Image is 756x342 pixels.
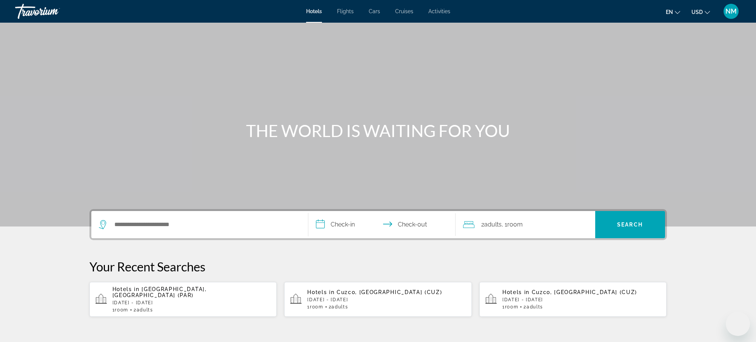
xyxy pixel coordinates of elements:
p: Your Recent Searches [89,259,667,274]
span: [GEOGRAPHIC_DATA], [GEOGRAPHIC_DATA] (PAR) [112,286,207,298]
p: [DATE] - [DATE] [112,300,271,305]
span: 2 [329,304,348,310]
a: Hotels [306,8,322,14]
span: Room [310,304,323,310]
span: , 1 [502,219,523,230]
span: 2 [134,307,153,313]
span: 1 [502,304,518,310]
span: USD [691,9,703,15]
span: Cuzco, [GEOGRAPHIC_DATA] (CUZ) [337,289,442,295]
button: User Menu [721,3,741,19]
span: Cuzco, [GEOGRAPHIC_DATA] (CUZ) [532,289,637,295]
button: Select check in and out date [308,211,456,238]
a: Activities [428,8,450,14]
span: en [666,9,673,15]
span: Adults [137,307,153,313]
a: Flights [337,8,354,14]
span: 2 [524,304,543,310]
input: Search hotel destination [114,219,297,230]
span: Hotels in [502,289,530,295]
p: [DATE] - [DATE] [502,297,661,302]
button: Change language [666,6,680,17]
span: Adults [484,221,502,228]
span: Room [115,307,128,313]
span: Adults [331,304,348,310]
a: Cruises [395,8,413,14]
div: Search widget [91,211,665,238]
span: Hotels in [112,286,140,292]
span: 1 [112,307,128,313]
button: Search [595,211,665,238]
span: Search [617,222,643,228]
button: Travelers: 2 adults, 0 children [456,211,595,238]
span: Hotels in [307,289,334,295]
span: Adults [527,304,543,310]
button: Hotels in [GEOGRAPHIC_DATA], [GEOGRAPHIC_DATA] (PAR)[DATE] - [DATE]1Room2Adults [89,282,277,317]
button: Change currency [691,6,710,17]
span: 1 [307,304,323,310]
button: Hotels in Cuzco, [GEOGRAPHIC_DATA] (CUZ)[DATE] - [DATE]1Room2Adults [479,282,667,317]
span: NM [725,8,737,15]
a: Travorium [15,2,91,21]
span: 2 [481,219,502,230]
span: Room [507,221,523,228]
iframe: Кнопка запуска окна обмена сообщениями [726,312,750,336]
h1: THE WORLD IS WAITING FOR YOU [237,121,520,140]
span: Room [505,304,519,310]
button: Hotels in Cuzco, [GEOGRAPHIC_DATA] (CUZ)[DATE] - [DATE]1Room2Adults [284,282,472,317]
p: [DATE] - [DATE] [307,297,466,302]
a: Cars [369,8,380,14]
